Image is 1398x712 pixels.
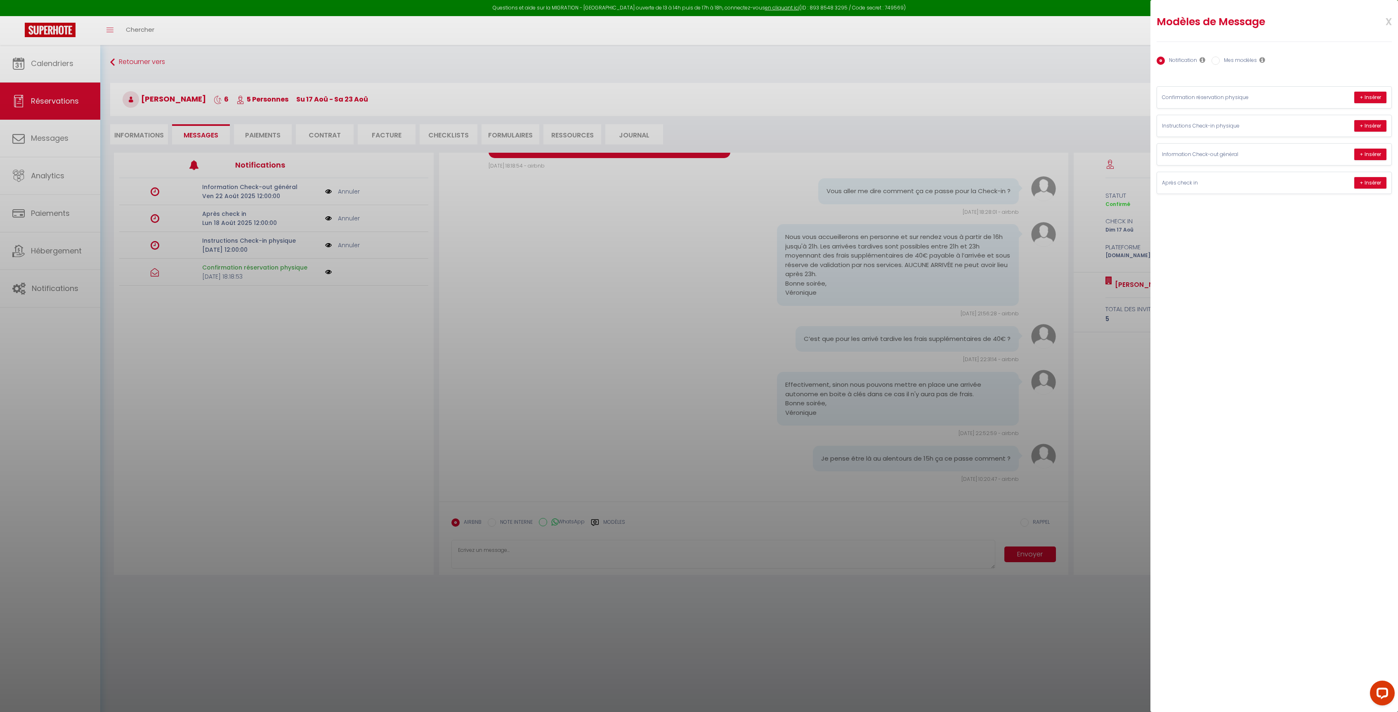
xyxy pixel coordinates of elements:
[1200,57,1205,63] i: Les notifications sont visibles par toi et ton équipe
[1363,677,1398,712] iframe: LiveChat chat widget
[1162,122,1286,130] p: Instructions Check-in physique
[1354,92,1386,103] button: + Insérer
[1165,57,1197,66] label: Notification
[1354,177,1386,189] button: + Insérer
[1157,15,1349,28] h2: Modèles de Message
[1162,151,1286,158] p: Information Check-out général
[1162,179,1286,187] p: Après check in
[1259,57,1265,63] i: Les modèles généraux sont visibles par vous et votre équipe
[1162,94,1286,102] p: Confirmation réservation physique
[1220,57,1257,66] label: Mes modèles
[1354,120,1386,132] button: + Insérer
[1366,11,1392,31] span: x
[1354,149,1386,160] button: + Insérer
